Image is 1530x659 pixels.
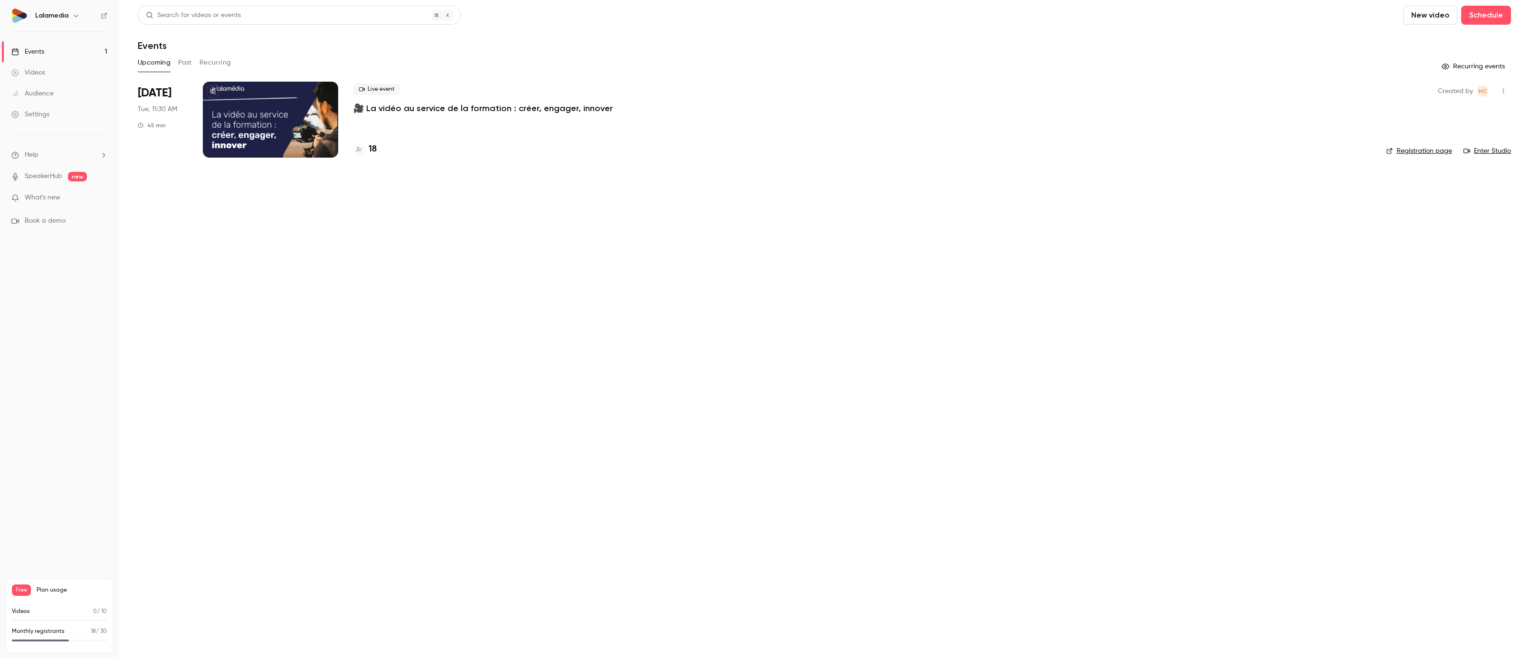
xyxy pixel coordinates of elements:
[178,55,192,70] button: Past
[353,143,377,156] a: 18
[138,40,167,51] h1: Events
[25,150,38,160] span: Help
[1403,6,1457,25] button: New video
[25,193,60,203] span: What's new
[12,627,65,636] p: Monthly registrants
[96,194,107,202] iframe: Noticeable Trigger
[11,89,54,98] div: Audience
[25,171,62,181] a: SpeakerHub
[146,10,241,20] div: Search for videos or events
[12,8,27,23] img: Lalamedia
[1461,6,1511,25] button: Schedule
[11,110,49,119] div: Settings
[37,586,107,594] span: Plan usage
[138,122,166,129] div: 45 min
[1438,85,1473,97] span: Created by
[35,11,68,20] h6: Lalamedia
[12,607,30,616] p: Videos
[91,627,107,636] p: / 30
[138,55,171,70] button: Upcoming
[91,629,96,634] span: 18
[138,85,171,101] span: [DATE]
[1386,146,1452,156] a: Registration page
[138,104,177,114] span: Tue, 11:30 AM
[369,143,377,156] h4: 18
[1479,85,1487,97] span: HC
[25,216,66,226] span: Book a demo
[200,55,231,70] button: Recurring
[11,68,45,77] div: Videos
[1463,146,1511,156] a: Enter Studio
[93,609,97,614] span: 0
[1437,59,1511,74] button: Recurring events
[11,47,44,56] div: Events
[68,172,87,181] span: new
[11,150,107,160] li: help-dropdown-opener
[12,584,31,596] span: Free
[1477,85,1488,97] span: Hélène CHOMIENNE
[353,103,613,114] a: 🎥 La vidéo au service de la formation : créer, engager, innover
[93,607,107,616] p: / 10
[138,82,188,158] div: Oct 21 Tue, 11:30 AM (Europe/Paris)
[353,84,400,95] span: Live event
